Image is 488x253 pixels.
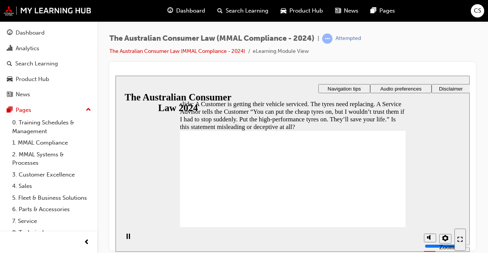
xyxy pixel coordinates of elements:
span: pages-icon [7,107,13,114]
a: 1. MMAL Compliance [9,137,94,149]
span: learningRecordVerb_ATTEMPT-icon [322,33,332,44]
span: News [344,6,358,15]
div: Pages [16,106,31,115]
a: car-iconProduct Hub [274,3,329,19]
a: guage-iconDashboard [161,3,211,19]
a: search-iconSearch Learning [211,3,274,19]
div: Attempted [335,35,361,42]
a: 3. Customer Excellence [9,169,94,181]
a: Product Hub [3,72,94,86]
a: 4. Sales [9,180,94,192]
li: eLearning Module View [253,47,309,56]
nav: slide navigation [339,151,350,176]
span: news-icon [7,91,13,98]
button: Disclaimer [316,8,355,18]
span: pages-icon [371,6,376,16]
span: car-icon [281,6,286,16]
span: Disclaimer [323,10,347,16]
button: Navigation tips [203,8,255,18]
span: prev-icon [84,238,90,247]
span: Navigation tips [212,10,245,16]
button: Settings [324,158,336,168]
a: Dashboard [3,26,94,40]
button: Mute (Ctrl+Alt+M) [308,158,321,167]
span: | [318,34,319,43]
a: news-iconNews [329,3,364,19]
span: car-icon [7,76,13,83]
button: DashboardAnalyticsSearch LearningProduct HubNews [3,24,94,103]
div: Product Hub [16,75,49,84]
a: pages-iconPages [364,3,401,19]
button: CS [471,4,484,18]
a: 2. MMAL Systems & Processes [9,149,94,169]
a: 6. Parts & Accessories [9,204,94,215]
a: Search Learning [3,57,94,71]
a: 5. Fleet & Business Solutions [9,192,94,204]
div: Analytics [16,44,39,53]
button: Audio preferences [255,8,316,18]
a: 7. Service [9,215,94,227]
a: Analytics [3,41,94,56]
button: Pause (Ctrl+Alt+P) [4,158,17,170]
div: Dashboard [16,29,45,37]
div: Search Learning [15,59,58,68]
a: 0. Training Schedules & Management [9,117,94,137]
a: News [3,88,94,102]
button: Pages [3,103,94,117]
span: Dashboard [176,6,205,15]
span: search-icon [7,60,12,67]
a: The Australian Consumer Law (MMAL Compliance - 2024) [109,48,245,54]
label: Zoom to fit [324,168,339,190]
span: Audio preferences [265,10,306,16]
span: search-icon [217,6,223,16]
span: Product Hub [289,6,323,15]
div: playback controls [4,151,17,176]
img: mmal [4,6,91,16]
span: up-icon [86,105,91,115]
span: news-icon [335,6,341,16]
input: volume [309,167,358,173]
span: Pages [379,6,395,15]
span: guage-icon [167,6,173,16]
div: News [16,90,30,99]
span: guage-icon [7,30,13,37]
span: CS [474,6,481,15]
a: 8. Technical [9,227,94,239]
span: chart-icon [7,45,13,52]
div: misc controls [305,151,335,176]
span: The Australian Consumer Law (MMAL Compliance - 2024) [109,34,315,43]
button: Enter full-screen (Ctrl+Alt+F) [339,153,350,175]
span: Search Learning [226,6,268,15]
